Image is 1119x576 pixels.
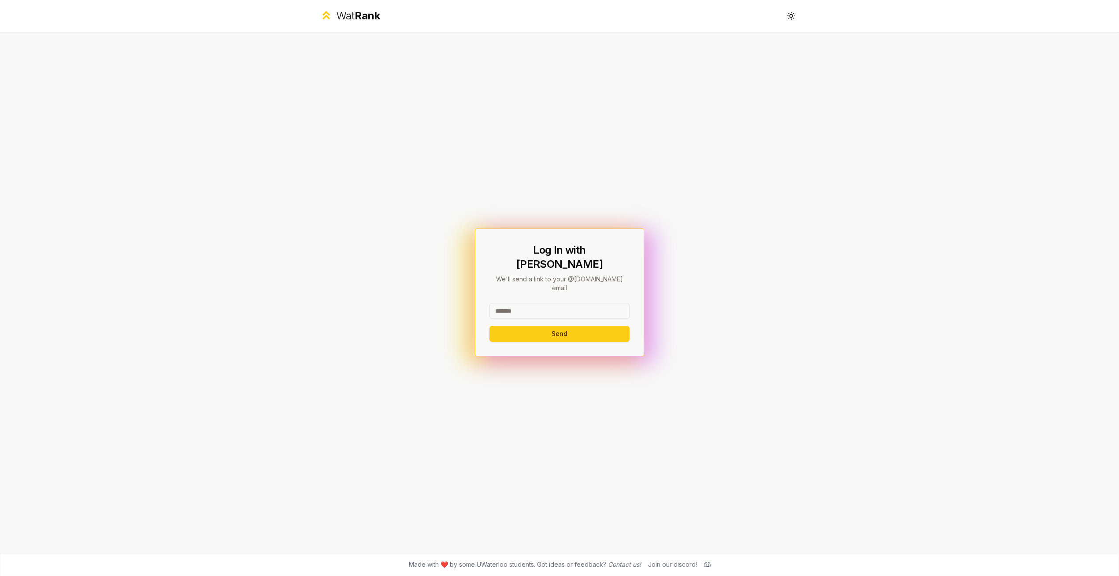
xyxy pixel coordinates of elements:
button: Send [489,326,630,342]
span: Made with ❤️ by some UWaterloo students. Got ideas or feedback? [409,560,641,569]
span: Rank [355,9,380,22]
div: Join our discord! [648,560,697,569]
a: WatRank [320,9,380,23]
h1: Log In with [PERSON_NAME] [489,243,630,271]
a: Contact us! [608,561,641,568]
div: Wat [336,9,380,23]
p: We'll send a link to your @[DOMAIN_NAME] email [489,275,630,292]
